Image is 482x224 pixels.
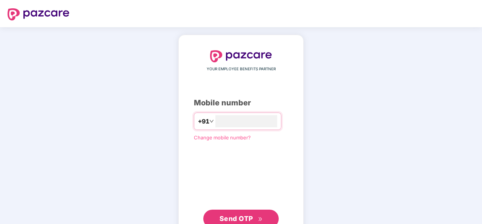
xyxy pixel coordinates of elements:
span: down [209,119,214,124]
img: logo [210,50,272,62]
a: Change mobile number? [194,134,251,141]
img: logo [8,8,69,20]
div: Mobile number [194,97,288,109]
span: Send OTP [220,215,253,222]
span: +91 [198,117,209,126]
span: YOUR EMPLOYEE BENEFITS PARTNER [207,66,276,72]
span: double-right [258,217,263,222]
